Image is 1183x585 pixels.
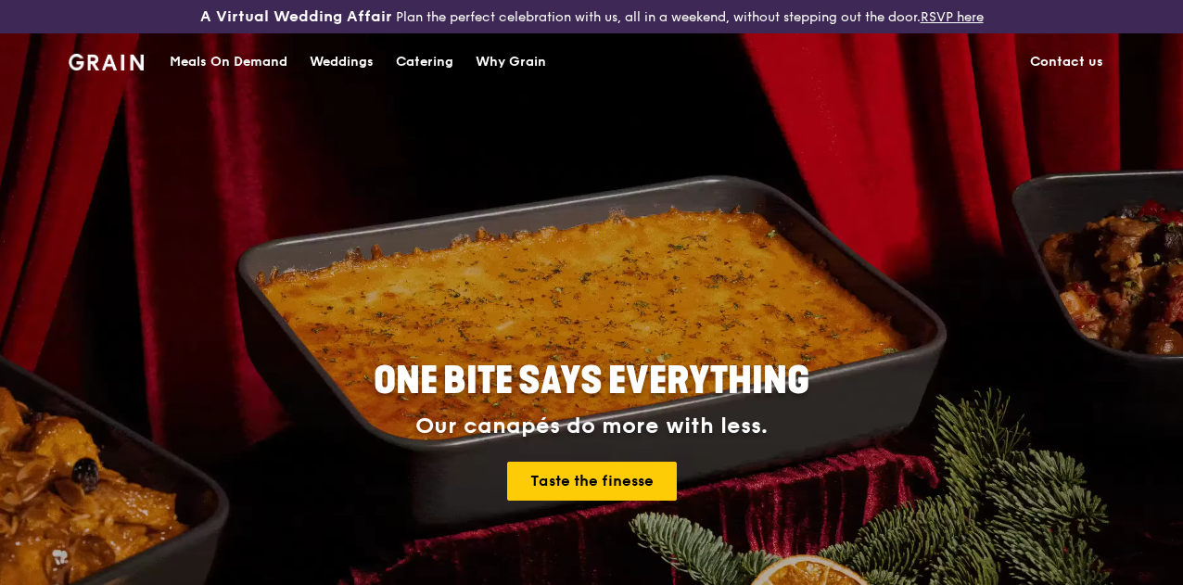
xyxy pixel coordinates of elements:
[170,34,287,90] div: Meals On Demand
[464,34,557,90] a: Why Grain
[476,34,546,90] div: Why Grain
[921,9,984,25] a: RSVP here
[69,32,144,88] a: GrainGrain
[385,34,464,90] a: Catering
[396,34,453,90] div: Catering
[258,413,925,439] div: Our canapés do more with less.
[299,34,385,90] a: Weddings
[197,7,986,26] div: Plan the perfect celebration with us, all in a weekend, without stepping out the door.
[200,7,392,26] h3: A Virtual Wedding Affair
[1019,34,1114,90] a: Contact us
[69,54,144,70] img: Grain
[507,462,677,501] a: Taste the finesse
[374,359,809,403] span: ONE BITE SAYS EVERYTHING
[310,34,374,90] div: Weddings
